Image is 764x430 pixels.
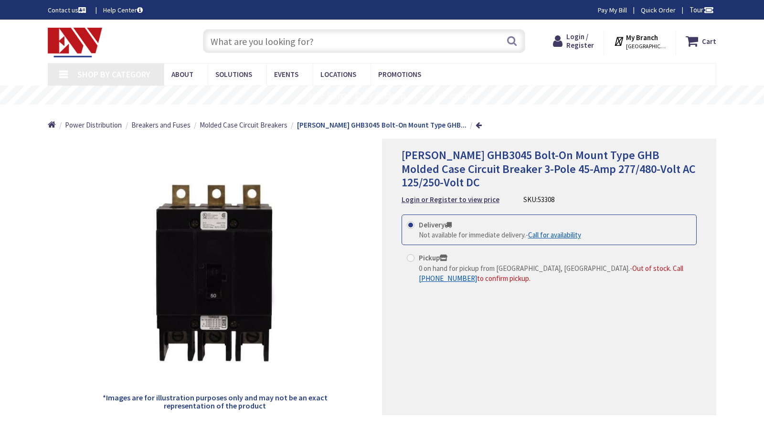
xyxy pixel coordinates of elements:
span: 53308 [538,195,554,204]
a: Pay My Bill [598,5,627,15]
span: [PERSON_NAME] GHB3045 Bolt-On Mount Type GHB Molded Case Circuit Breaker 3-Pole 45-Amp 277/480-Vo... [402,148,696,190]
span: Solutions [215,70,252,79]
div: - [419,230,581,240]
strong: Cart [702,32,716,50]
img: Electrical Wholesalers, Inc. [48,28,102,57]
a: Power Distribution [65,120,122,130]
strong: Delivery [419,220,452,229]
span: Locations [320,70,356,79]
a: Breakers and Fuses [131,120,191,130]
span: Login / Register [566,32,594,50]
span: Power Distribution [65,120,122,129]
rs-layer: Free Same Day Pickup at 19 Locations [303,90,478,101]
a: Cart [686,32,716,50]
strong: Pickup [419,253,447,262]
span: Breakers and Fuses [131,120,191,129]
h5: *Images are for illustration purposes only and may not be an exact representation of the product [101,394,329,410]
span: [GEOGRAPHIC_DATA], [GEOGRAPHIC_DATA] [626,43,667,50]
span: Events [274,70,298,79]
strong: My Branch [626,33,658,42]
span: Out of stock. Call to confirm pickup. [419,264,683,283]
div: - [419,263,691,284]
span: Molded Case Circuit Breakers [200,120,287,129]
a: Quick Order [641,5,676,15]
a: Login / Register [553,32,594,50]
a: Contact us [48,5,88,15]
span: Promotions [378,70,421,79]
a: Molded Case Circuit Breakers [200,120,287,130]
input: What are you looking for? [203,29,525,53]
img: Eaton GHB3045 Bolt-On Mount Type GHB Molded Case Circuit Breaker 3-Pole 45-Amp 277/480-Volt AC 12... [101,159,329,386]
div: My Branch [GEOGRAPHIC_DATA], [GEOGRAPHIC_DATA] [614,32,667,50]
a: Help Center [103,5,143,15]
a: Login or Register to view price [402,194,499,204]
span: About [171,70,193,79]
div: SKU: [523,194,554,204]
span: Tour [690,5,714,14]
a: Call for availability [528,230,581,240]
span: Not available for immediate delivery. [419,230,526,239]
a: [PHONE_NUMBER] [419,273,477,283]
span: Shop By Category [77,69,150,80]
strong: [PERSON_NAME] GHB3045 Bolt-On Mount Type GHB... [297,120,467,129]
span: 0 on hand for pickup from [GEOGRAPHIC_DATA], [GEOGRAPHIC_DATA]. [419,264,630,273]
strong: Login or Register to view price [402,195,499,204]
